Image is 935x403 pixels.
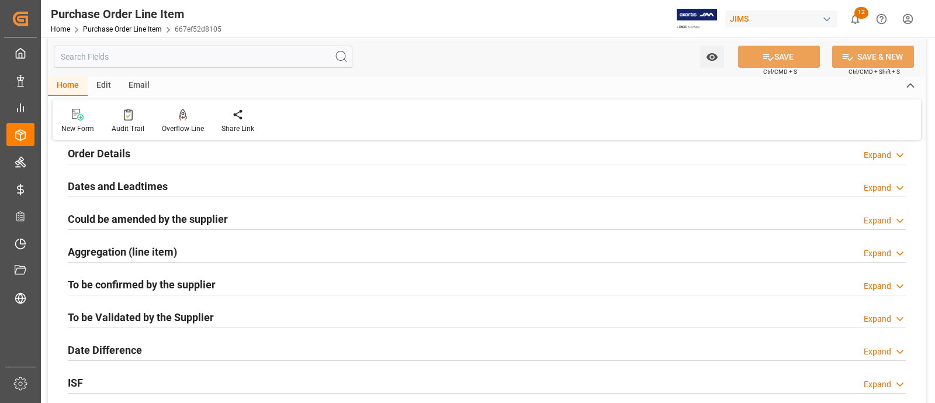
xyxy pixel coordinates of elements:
div: Expand [864,215,891,227]
h2: To be confirmed by the supplier [68,277,216,292]
h2: Could be amended by the supplier [68,211,228,227]
input: Search Fields [54,46,352,68]
button: show 12 new notifications [842,6,868,32]
div: Share Link [221,123,254,134]
button: open menu [700,46,724,68]
div: Expand [864,182,891,194]
div: Edit [88,76,120,96]
div: Expand [864,247,891,260]
h2: ISF [68,375,83,391]
button: SAVE & NEW [832,46,914,68]
div: Expand [864,313,891,325]
span: 12 [854,7,868,19]
h2: Order Details [68,146,130,161]
div: Expand [864,149,891,161]
div: New Form [61,123,94,134]
div: Email [120,76,158,96]
a: Purchase Order Line Item [83,25,162,33]
button: Help Center [868,6,895,32]
div: Audit Trail [112,123,144,134]
span: Ctrl/CMD + S [763,67,797,76]
div: Expand [864,346,891,358]
div: Expand [864,378,891,391]
div: Overflow Line [162,123,204,134]
img: Exertis%20JAM%20-%20Email%20Logo.jpg_1722504956.jpg [677,9,717,29]
div: Expand [864,280,891,292]
h2: Dates and Leadtimes [68,178,168,194]
button: SAVE [738,46,820,68]
div: Home [48,76,88,96]
span: Ctrl/CMD + Shift + S [849,67,900,76]
div: JIMS [725,11,837,27]
h2: Date Difference [68,342,142,358]
h2: Aggregation (line item) [68,244,177,260]
h2: To be Validated by the Supplier [68,309,214,325]
a: Home [51,25,70,33]
div: Purchase Order Line Item [51,5,221,23]
button: JIMS [725,8,842,30]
